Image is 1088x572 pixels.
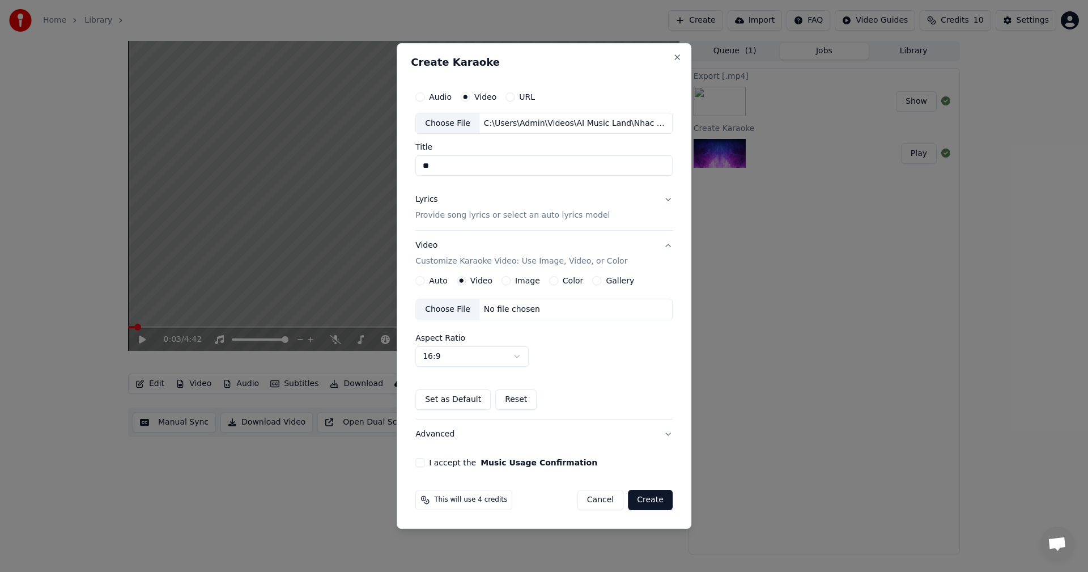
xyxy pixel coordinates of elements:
label: Gallery [606,277,634,285]
label: Aspect Ratio [415,334,673,342]
div: Lyrics [415,194,437,206]
div: VideoCustomize Karaoke Video: Use Image, Video, or Color [415,276,673,419]
label: Video [474,93,496,101]
label: Audio [429,93,452,101]
p: Customize Karaoke Video: Use Image, Video, or Color [415,256,627,267]
button: I accept the [481,459,597,467]
div: No file chosen [479,304,545,315]
label: Title [415,143,673,151]
p: Provide song lyrics or select an auto lyrics model [415,210,610,222]
button: LyricsProvide song lyrics or select an auto lyrics model [415,185,673,231]
div: C:\Users\Admin\Videos\AI Music Land\Nhac Viet\Vi Yeu Nen [PERSON_NAME]\ViYeuNenHieu.mp4 [479,118,672,129]
button: Cancel [577,490,623,510]
button: VideoCustomize Karaoke Video: Use Image, Video, or Color [415,231,673,277]
button: Reset [495,389,537,410]
div: Video [415,240,627,268]
button: Create [628,490,673,510]
h2: Create Karaoke [411,57,677,67]
button: Set as Default [415,389,491,410]
label: Color [563,277,584,285]
label: Video [470,277,492,285]
label: URL [519,93,535,101]
button: Advanced [415,420,673,449]
div: Choose File [416,113,479,134]
label: Image [515,277,540,285]
span: This will use 4 credits [434,495,507,505]
label: Auto [429,277,448,285]
div: Choose File [416,299,479,320]
label: I accept the [429,459,597,467]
